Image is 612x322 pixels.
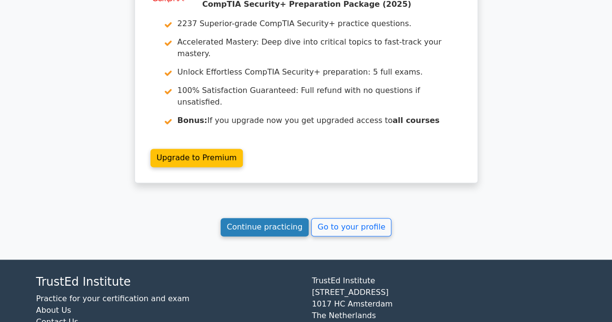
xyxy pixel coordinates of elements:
[311,218,391,236] a: Go to your profile
[36,306,71,315] a: About Us
[150,149,243,167] a: Upgrade to Premium
[36,275,300,289] h4: TrustEd Institute
[36,294,190,303] a: Practice for your certification and exam
[221,218,309,236] a: Continue practicing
